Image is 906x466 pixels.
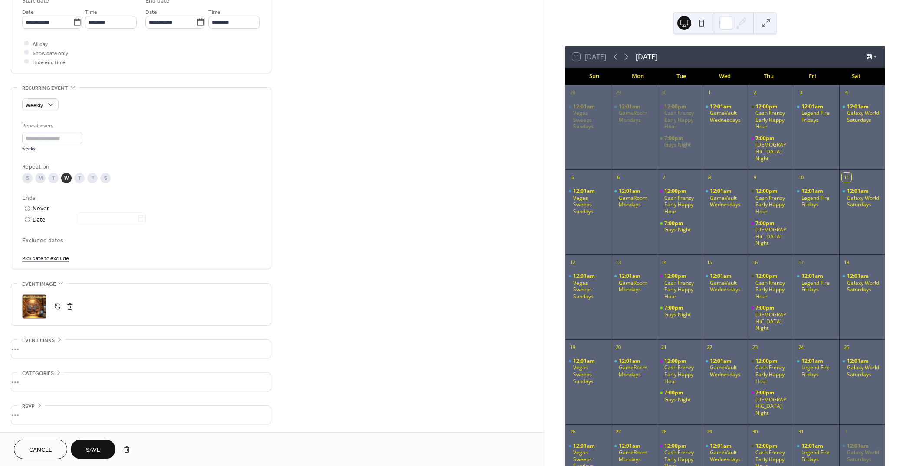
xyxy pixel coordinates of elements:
span: 12:00pm [755,443,779,450]
div: Legend Fire Fridays [801,280,836,293]
span: 12:01am [710,443,733,450]
div: 21 [659,342,669,352]
div: Never [33,204,49,213]
button: Save [71,440,115,459]
div: Ladies Night [748,304,793,331]
div: T [48,173,59,183]
div: [DEMOGRAPHIC_DATA] Night [755,396,790,417]
span: 7:00pm [664,220,685,227]
div: GameVault Wednesdays [702,443,748,463]
span: RSVP [22,402,35,411]
span: Date [145,7,157,16]
div: 29 [614,88,623,98]
div: Cash Frenzy Early Happy Hour [755,195,790,215]
div: Sun [572,68,616,85]
div: Cash Frenzy Early Happy Hour [755,364,790,385]
div: GameVault Wednesdays [710,449,744,463]
span: 12:01am [801,358,824,365]
div: Guys Night [657,220,702,233]
div: Galaxy World Saturdays [847,195,881,208]
span: 12:01am [710,358,733,365]
div: Galaxy World Saturdays [847,364,881,378]
div: Cash Frenzy Early Happy Hour [664,110,699,130]
span: Weekly [26,100,43,110]
span: 12:01am [619,273,642,280]
div: [DATE] [636,52,657,62]
div: Cash Frenzy Early Happy Hour [748,103,793,130]
div: GameVault Wednesdays [702,188,748,208]
div: GameRoom Mondays [619,364,653,378]
div: 4 [842,88,851,98]
span: Categories [22,369,54,378]
div: Ends [22,194,258,203]
span: 12:00pm [755,188,779,195]
div: 17 [796,257,806,267]
div: GameRoom Mondays [611,443,657,463]
div: 12 [568,257,578,267]
div: Cash Frenzy Early Happy Hour [664,364,699,385]
div: GameRoom Mondays [619,110,653,123]
div: Guys Night [664,141,691,148]
div: GameVault Wednesdays [710,110,744,123]
div: Legend Fire Fridays [801,110,836,123]
div: Tue [660,68,703,85]
div: Vegas Sweeps Sundays [565,103,611,130]
span: 12:01am [573,443,596,450]
div: T [74,173,85,183]
div: 28 [568,88,578,98]
div: Galaxy World Saturdays [839,188,885,208]
span: Save [86,446,100,455]
div: Sat [834,68,878,85]
div: Galaxy World Saturdays [847,449,881,463]
span: Pick date to exclude [22,254,69,263]
div: Galaxy World Saturdays [847,110,881,123]
div: GameRoom Mondays [611,358,657,378]
div: GameVault Wednesdays [710,364,744,378]
span: 7:00pm [755,304,776,311]
span: 7:00pm [755,135,776,142]
div: Cash Frenzy Early Happy Hour [748,273,793,300]
span: All day [33,39,48,49]
div: Cash Frenzy Early Happy Hour [755,110,790,130]
div: ••• [11,406,271,424]
span: 12:01am [801,443,824,450]
div: Legend Fire Fridays [801,364,836,378]
div: 10 [796,173,806,182]
div: weeks [22,146,82,152]
span: 12:01am [801,273,824,280]
div: Legend Fire Fridays [801,195,836,208]
span: 12:00pm [755,103,779,110]
span: 12:01am [710,188,733,195]
span: Show date only [33,49,68,58]
span: 12:01am [847,358,870,365]
span: 12:01am [573,358,596,365]
div: 25 [842,342,851,352]
div: ••• [11,340,271,358]
div: 2 [750,88,760,98]
span: Date [22,7,34,16]
div: Wed [703,68,747,85]
div: GameRoom Mondays [619,195,653,208]
span: 12:01am [619,103,642,110]
div: GameVault Wednesdays [702,273,748,293]
div: Guys Night [657,135,702,148]
div: GameVault Wednesdays [702,358,748,378]
div: ••• [11,373,271,391]
div: GameRoom Mondays [619,280,653,293]
div: 30 [659,88,669,98]
div: Vegas Sweeps Sundays [573,364,607,385]
div: M [35,173,46,183]
div: Vegas Sweeps Sundays [565,273,611,300]
div: Legend Fire Fridays [794,443,839,463]
div: W [61,173,72,183]
div: Legend Fire Fridays [801,449,836,463]
div: Fri [791,68,834,85]
span: Hide end time [33,58,66,67]
span: 12:01am [619,188,642,195]
span: 12:01am [847,443,870,450]
div: 11 [842,173,851,182]
div: Mon [616,68,660,85]
span: 12:00pm [664,358,688,365]
span: 12:00pm [664,273,688,280]
span: 12:00pm [664,103,688,110]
